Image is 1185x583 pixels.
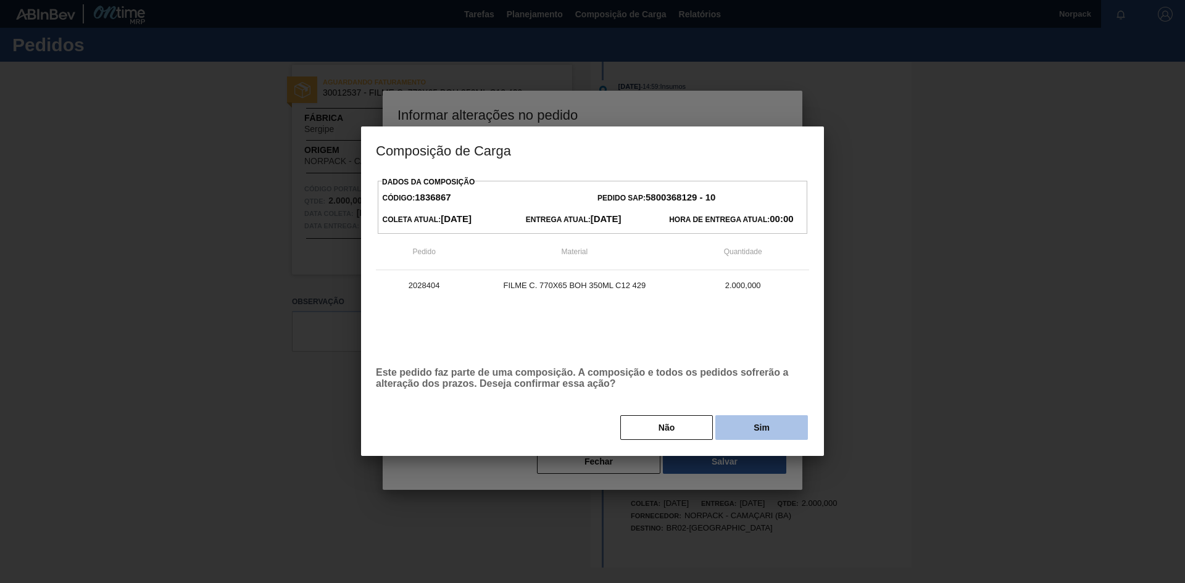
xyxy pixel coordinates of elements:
label: Dados da Composição [382,178,475,186]
strong: [DATE] [441,213,472,224]
span: Material [562,247,588,256]
strong: 00:00 [770,213,793,224]
h3: Composição de Carga [361,126,824,173]
td: 2.000,000 [676,270,809,301]
span: Pedido [412,247,435,256]
span: Pedido SAP: [597,194,715,202]
span: Entrega Atual: [526,215,622,224]
button: Sim [715,415,808,440]
strong: 5800368129 - 10 [646,192,715,202]
span: Quantidade [724,247,762,256]
td: 2028404 [376,270,472,301]
span: Coleta Atual: [383,215,472,224]
strong: 1836867 [415,192,451,202]
td: FILME C. 770X65 BOH 350ML C12 429 [472,270,676,301]
button: Não [620,415,713,440]
strong: [DATE] [591,213,622,224]
p: Este pedido faz parte de uma composição. A composição e todos os pedidos sofrerão a alteração dos... [376,367,809,389]
span: Código: [383,194,451,202]
span: Hora de Entrega Atual: [669,215,793,224]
